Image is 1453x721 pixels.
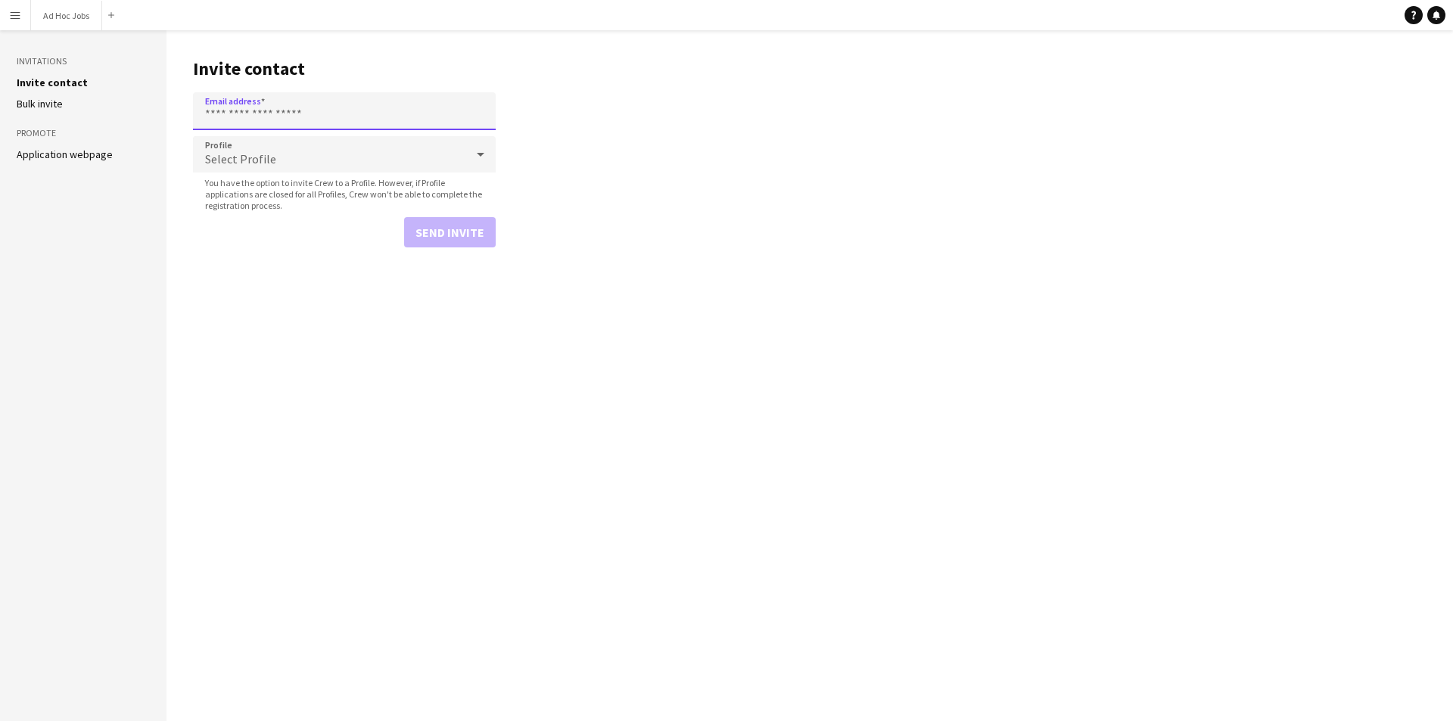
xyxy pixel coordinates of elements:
h1: Invite contact [193,57,496,80]
a: Application webpage [17,148,113,161]
a: Invite contact [17,76,88,89]
span: Select Profile [205,151,276,166]
span: You have the option to invite Crew to a Profile. However, if Profile applications are closed for ... [193,177,496,211]
button: Ad Hoc Jobs [31,1,102,30]
a: Bulk invite [17,97,63,110]
h3: Invitations [17,54,150,68]
h3: Promote [17,126,150,140]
